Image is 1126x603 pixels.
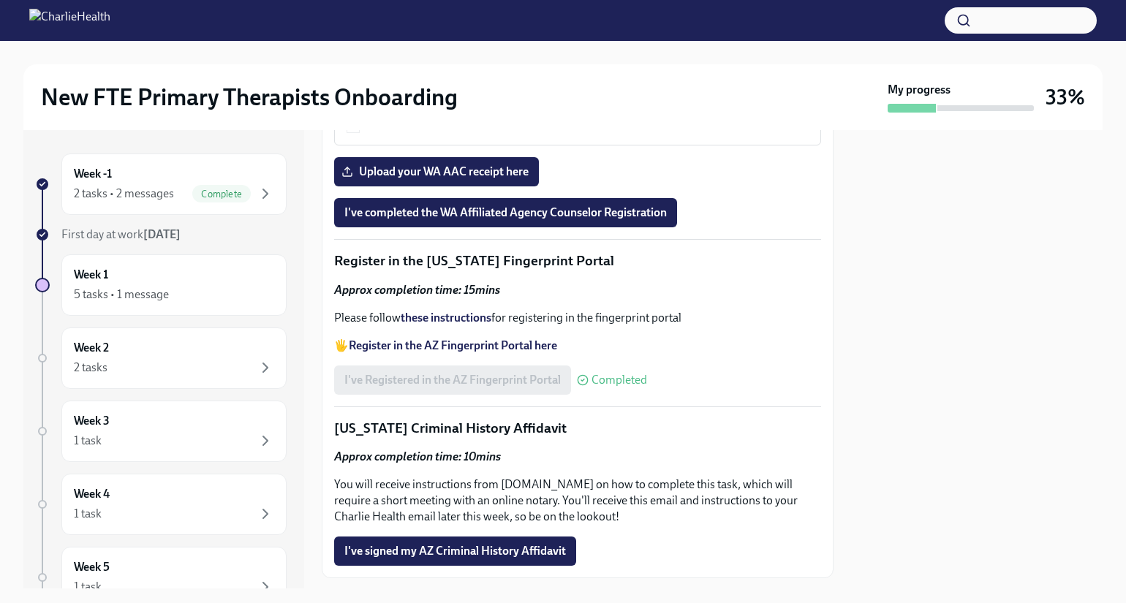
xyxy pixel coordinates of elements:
[74,287,169,303] div: 5 tasks • 1 message
[334,419,821,438] p: [US_STATE] Criminal History Affidavit
[74,559,110,575] h6: Week 5
[334,536,576,566] button: I've signed my AZ Criminal History Affidavit
[192,189,251,200] span: Complete
[1046,84,1085,110] h3: 33%
[74,186,174,202] div: 2 tasks • 2 messages
[35,153,287,215] a: Week -12 tasks • 2 messagesComplete
[35,401,287,462] a: Week 31 task
[334,477,821,525] p: You will receive instructions from [DOMAIN_NAME] on how to complete this task, which will require...
[349,338,557,352] a: Register in the AZ Fingerprint Portal here
[74,486,110,502] h6: Week 4
[143,227,181,241] strong: [DATE]
[74,433,102,449] div: 1 task
[74,579,102,595] div: 1 task
[74,506,102,522] div: 1 task
[334,310,821,326] p: Please follow for registering in the fingerprint portal
[334,157,539,186] label: Upload your WA AAC receipt here
[35,474,287,535] a: Week 41 task
[888,82,951,98] strong: My progress
[35,254,287,316] a: Week 15 tasks • 1 message
[344,205,667,220] span: I've completed the WA Affiliated Agency Counselor Registration
[334,198,677,227] button: I've completed the WA Affiliated Agency Counselor Registration
[29,9,110,32] img: CharlieHealth
[41,83,458,112] h2: New FTE Primary Therapists Onboarding
[74,267,108,283] h6: Week 1
[592,374,647,386] span: Completed
[401,311,491,325] a: these instructions
[35,327,287,389] a: Week 22 tasks
[74,166,112,182] h6: Week -1
[61,227,181,241] span: First day at work
[344,544,566,558] span: I've signed my AZ Criminal History Affidavit
[74,360,107,376] div: 2 tasks
[74,340,109,356] h6: Week 2
[35,227,287,243] a: First day at work[DATE]
[74,413,110,429] h6: Week 3
[344,164,529,179] span: Upload your WA AAC receipt here
[334,251,821,270] p: Register in the [US_STATE] Fingerprint Portal
[334,338,821,354] p: 🖐️
[334,450,501,463] strong: Approx completion time: 10mins
[334,283,500,297] strong: Approx completion time: 15mins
